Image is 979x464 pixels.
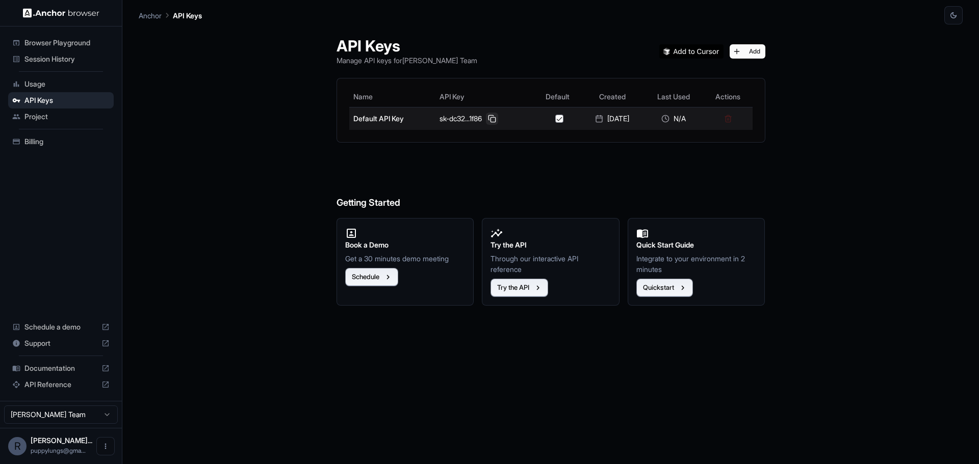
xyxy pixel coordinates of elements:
[337,37,477,55] h1: API Keys
[139,10,162,21] p: Anchor
[24,322,97,332] span: Schedule a demo
[636,239,757,251] h2: Quick Start Guide
[643,87,704,107] th: Last Used
[8,108,114,125] div: Project
[23,8,99,18] img: Anchor Logo
[24,79,110,89] span: Usage
[345,253,466,264] p: Get a 30 minutes demo meeting
[491,253,611,275] p: Through our interactive API reference
[8,35,114,51] div: Browser Playground
[585,114,639,124] div: [DATE]
[349,87,435,107] th: Name
[139,10,202,21] nav: breadcrumb
[349,107,435,130] td: Default API Key
[8,335,114,351] div: Support
[440,113,530,125] div: sk-dc32...1f86
[659,44,724,59] img: Add anchorbrowser MCP server to Cursor
[704,87,753,107] th: Actions
[24,95,110,105] span: API Keys
[581,87,643,107] th: Created
[8,92,114,108] div: API Keys
[730,44,765,59] button: Add
[173,10,202,21] p: API Keys
[337,55,477,66] p: Manage API keys for [PERSON_NAME] Team
[486,113,498,125] button: Copy API key
[8,360,114,376] div: Documentation
[8,437,27,455] div: R
[31,436,92,445] span: Robert McWilliams
[24,137,110,147] span: Billing
[8,376,114,393] div: API Reference
[24,363,97,373] span: Documentation
[345,268,398,286] button: Schedule
[337,155,765,210] h6: Getting Started
[31,447,86,454] span: puppylungs@gmail.com
[24,379,97,390] span: API Reference
[636,279,693,297] button: Quickstart
[8,76,114,92] div: Usage
[24,338,97,348] span: Support
[8,133,114,150] div: Billing
[24,54,110,64] span: Session History
[491,279,548,297] button: Try the API
[648,114,700,124] div: N/A
[534,87,581,107] th: Default
[24,38,110,48] span: Browser Playground
[96,437,115,455] button: Open menu
[8,51,114,67] div: Session History
[24,112,110,122] span: Project
[435,87,534,107] th: API Key
[345,239,466,251] h2: Book a Demo
[491,239,611,251] h2: Try the API
[636,253,757,275] p: Integrate to your environment in 2 minutes
[8,319,114,335] div: Schedule a demo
